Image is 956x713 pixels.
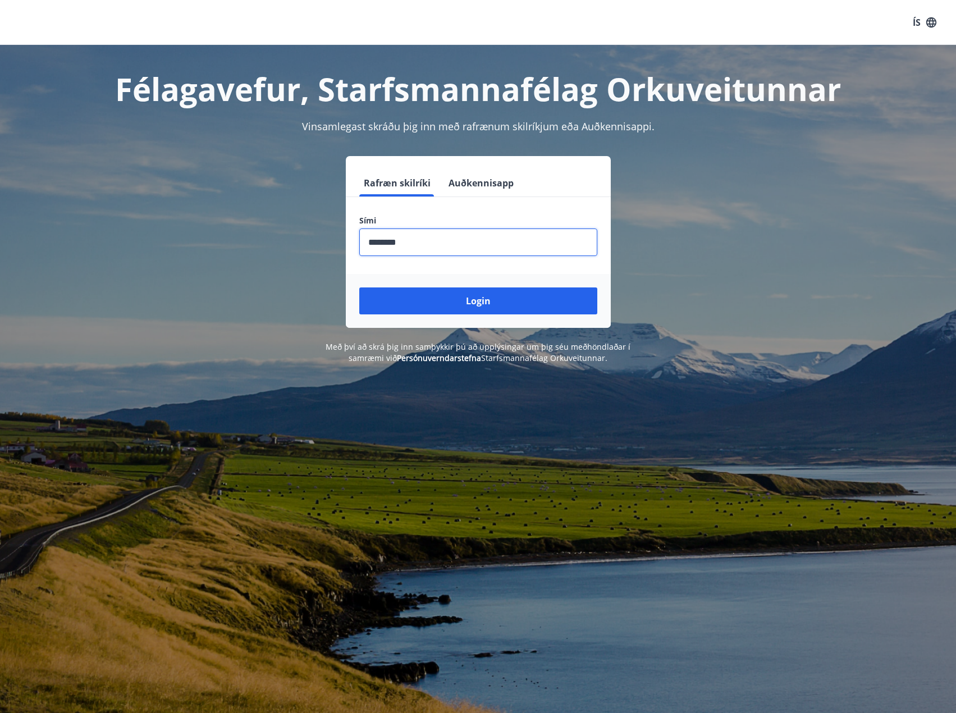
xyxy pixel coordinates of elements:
[907,12,943,33] button: ÍS
[326,341,630,363] span: Með því að skrá þig inn samþykkir þú að upplýsingar um þig séu meðhöndlaðar í samræmi við Starfsm...
[397,353,481,363] a: Persónuverndarstefna
[359,170,435,196] button: Rafræn skilríki
[444,170,518,196] button: Auðkennisapp
[359,215,597,226] label: Sími
[302,120,655,133] span: Vinsamlegast skráðu þig inn með rafrænum skilríkjum eða Auðkennisappi.
[359,287,597,314] button: Login
[88,67,869,110] h1: Félagavefur, Starfsmannafélag Orkuveitunnar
